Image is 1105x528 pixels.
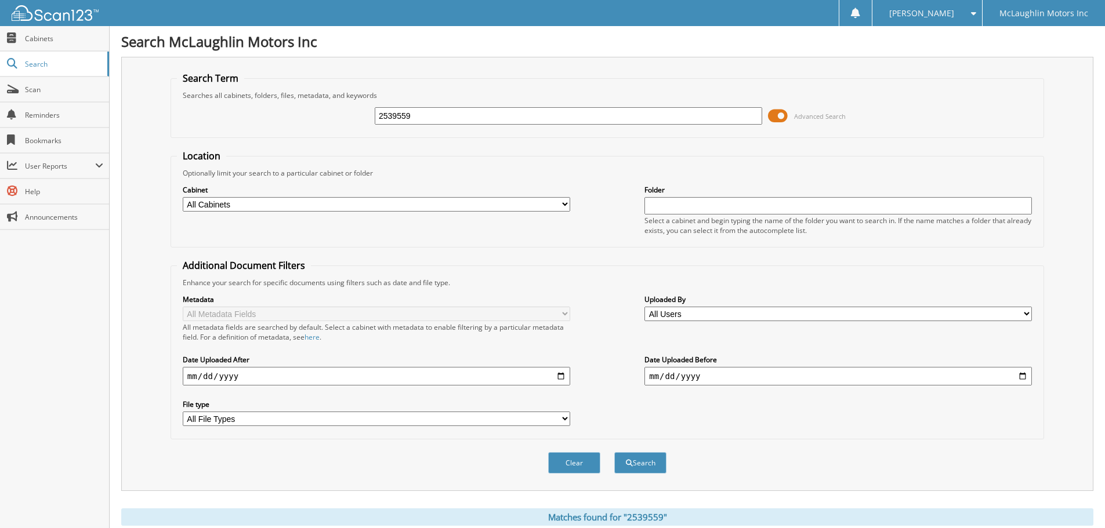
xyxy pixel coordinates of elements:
[25,136,103,145] span: Bookmarks
[644,185,1032,195] label: Folder
[25,85,103,94] span: Scan
[644,367,1032,385] input: end
[25,187,103,196] span: Help
[305,332,320,342] a: here
[889,10,954,17] span: [PERSON_NAME]
[999,10,1088,17] span: McLaughlin Motors Inc
[177,90,1038,100] div: Searches all cabinets, folders, files, metadata, and keywords
[121,32,1093,51] h1: Search McLaughlin Motors Inc
[25,59,102,69] span: Search
[644,216,1032,235] div: Select a cabinet and begin typing the name of the folder you want to search in. If the name match...
[121,508,1093,526] div: Matches found for "2539559"
[177,259,311,272] legend: Additional Document Filters
[548,452,600,474] button: Clear
[644,294,1032,304] label: Uploaded By
[183,294,570,304] label: Metadata
[25,212,103,222] span: Announcements
[25,110,103,120] span: Reminders
[25,161,95,171] span: User Reports
[183,399,570,409] label: File type
[644,355,1032,365] label: Date Uploaded Before
[177,168,1038,178] div: Optionally limit your search to a particular cabinet or folder
[177,72,244,85] legend: Search Term
[794,112,846,121] span: Advanced Search
[183,367,570,385] input: start
[177,150,226,162] legend: Location
[25,34,103,43] span: Cabinets
[614,452,666,474] button: Search
[183,185,570,195] label: Cabinet
[12,5,99,21] img: scan123-logo-white.svg
[183,355,570,365] label: Date Uploaded After
[183,322,570,342] div: All metadata fields are searched by default. Select a cabinet with metadata to enable filtering b...
[177,278,1038,287] div: Enhance your search for specific documents using filters such as date and file type.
